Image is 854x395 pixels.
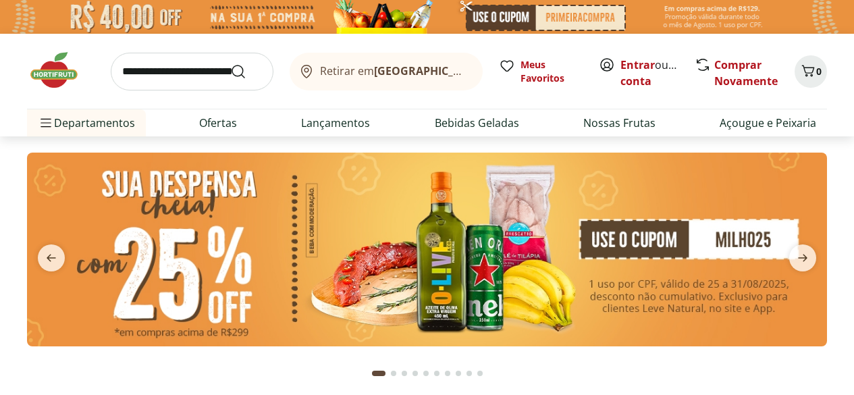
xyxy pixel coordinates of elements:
[464,357,475,390] button: Go to page 9 from fs-carousel
[320,65,469,77] span: Retirar em
[816,65,822,78] span: 0
[778,244,827,271] button: next
[388,357,399,390] button: Go to page 2 from fs-carousel
[38,107,54,139] button: Menu
[27,50,95,90] img: Hortifruti
[374,63,602,78] b: [GEOGRAPHIC_DATA]/[GEOGRAPHIC_DATA]
[620,57,655,72] a: Entrar
[795,55,827,88] button: Carrinho
[620,57,680,89] span: ou
[475,357,485,390] button: Go to page 10 from fs-carousel
[199,115,237,131] a: Ofertas
[111,53,273,90] input: search
[230,63,263,80] button: Submit Search
[714,57,778,88] a: Comprar Novamente
[720,115,816,131] a: Açougue e Peixaria
[431,357,442,390] button: Go to page 6 from fs-carousel
[442,357,453,390] button: Go to page 7 from fs-carousel
[27,244,76,271] button: previous
[583,115,656,131] a: Nossas Frutas
[399,357,410,390] button: Go to page 3 from fs-carousel
[435,115,519,131] a: Bebidas Geladas
[453,357,464,390] button: Go to page 8 from fs-carousel
[620,57,695,88] a: Criar conta
[301,115,370,131] a: Lançamentos
[38,107,135,139] span: Departamentos
[521,58,583,85] span: Meus Favoritos
[499,58,583,85] a: Meus Favoritos
[421,357,431,390] button: Go to page 5 from fs-carousel
[27,153,827,346] img: cupom
[410,357,421,390] button: Go to page 4 from fs-carousel
[369,357,388,390] button: Current page from fs-carousel
[290,53,483,90] button: Retirar em[GEOGRAPHIC_DATA]/[GEOGRAPHIC_DATA]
